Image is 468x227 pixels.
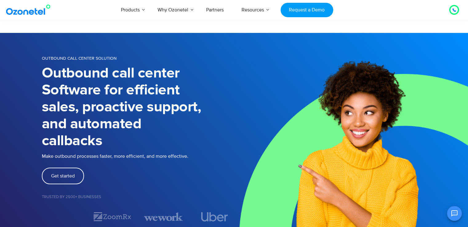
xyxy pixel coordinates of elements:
[51,173,75,178] span: Get started
[144,211,183,222] img: wework
[42,195,234,199] h5: Trusted by 2500+ Businesses
[447,206,462,221] button: Open chat
[195,212,234,221] div: 4 / 7
[42,56,117,61] span: OUTBOUND CALL CENTER SOLUTION
[42,211,234,222] div: Image Carousel
[201,212,228,221] img: uber
[42,153,234,160] p: Make outbound processes faster, more efficient, and more effective.
[144,211,183,222] div: 3 / 7
[42,213,81,221] div: 1 / 7
[93,211,132,222] div: 2 / 7
[281,3,333,17] a: Request a Demo
[93,211,132,222] img: zoomrx
[42,168,84,184] a: Get started
[42,65,234,149] h1: Outbound call center Software for efficient sales, proactive support, and automated callbacks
